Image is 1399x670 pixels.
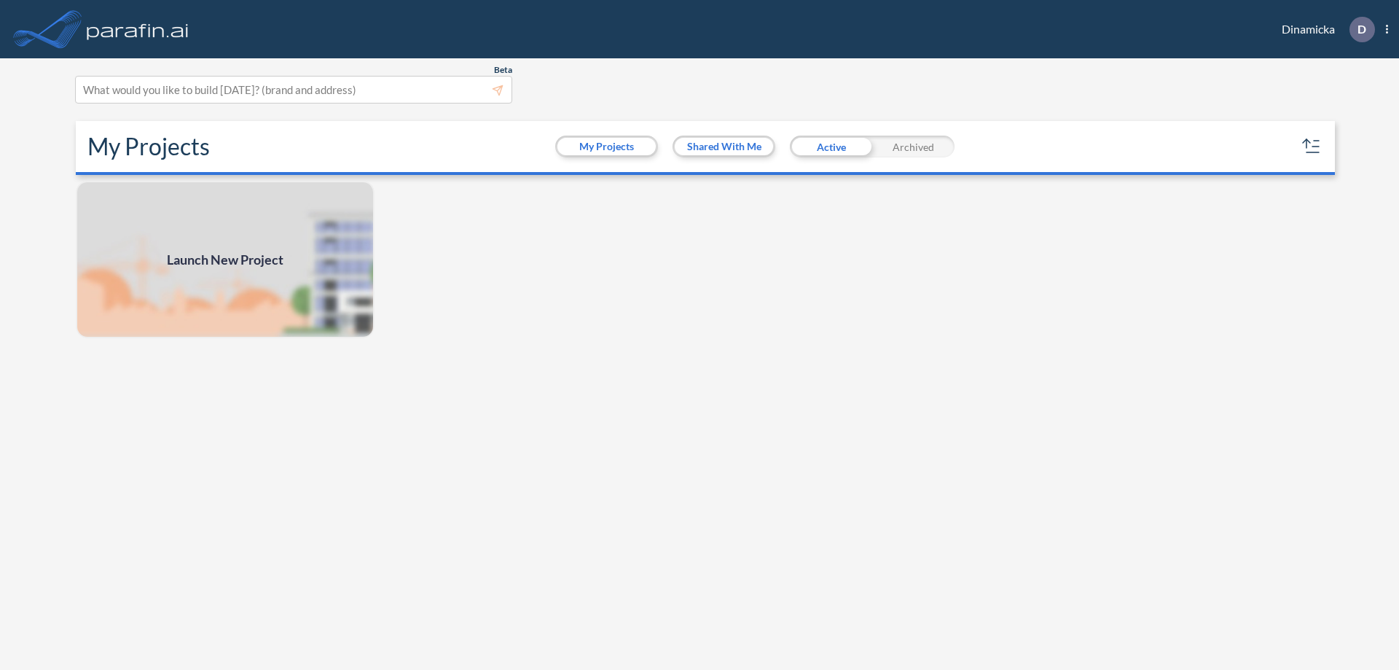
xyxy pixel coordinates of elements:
[1260,17,1388,42] div: Dinamicka
[790,136,872,157] div: Active
[84,15,192,44] img: logo
[1357,23,1366,36] p: D
[1300,135,1323,158] button: sort
[494,64,512,76] span: Beta
[76,181,375,338] img: add
[557,138,656,155] button: My Projects
[167,250,283,270] span: Launch New Project
[76,181,375,338] a: Launch New Project
[87,133,210,160] h2: My Projects
[872,136,955,157] div: Archived
[675,138,773,155] button: Shared With Me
